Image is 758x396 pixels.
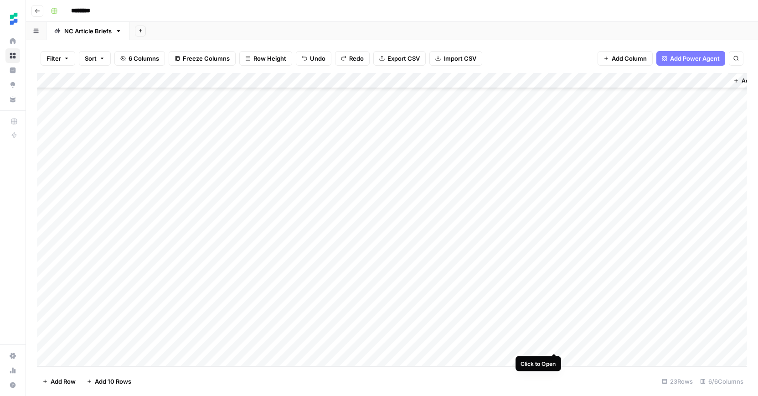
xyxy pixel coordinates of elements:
span: Import CSV [443,54,476,63]
button: Undo [296,51,331,66]
a: Home [5,34,20,48]
div: NC Article Briefs [64,26,112,36]
button: Import CSV [429,51,482,66]
button: Add 10 Rows [81,374,137,389]
span: Export CSV [387,54,420,63]
div: 6/6 Columns [696,374,747,389]
button: Add Row [37,374,81,389]
a: Your Data [5,92,20,107]
span: Sort [85,54,97,63]
a: Usage [5,363,20,378]
button: Add Column [598,51,653,66]
a: Browse [5,48,20,63]
span: Freeze Columns [183,54,230,63]
button: Help + Support [5,378,20,392]
div: 23 Rows [658,374,696,389]
a: NC Article Briefs [46,22,129,40]
a: Settings [5,349,20,363]
button: Sort [79,51,111,66]
button: 6 Columns [114,51,165,66]
button: Add Power Agent [656,51,725,66]
button: Workspace: Ten Speed [5,7,20,30]
a: Insights [5,63,20,78]
span: Undo [310,54,325,63]
span: Add Column [612,54,647,63]
button: Export CSV [373,51,426,66]
button: Filter [41,51,75,66]
div: Click to Open [521,360,556,368]
button: Redo [335,51,370,66]
img: Ten Speed Logo [5,10,22,27]
span: Add Power Agent [670,54,720,63]
span: Redo [349,54,364,63]
button: Row Height [239,51,292,66]
span: Filter [46,54,61,63]
span: Add Row [51,377,76,386]
span: Row Height [253,54,286,63]
button: Freeze Columns [169,51,236,66]
a: Opportunities [5,78,20,92]
span: Add 10 Rows [95,377,131,386]
span: 6 Columns [129,54,159,63]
